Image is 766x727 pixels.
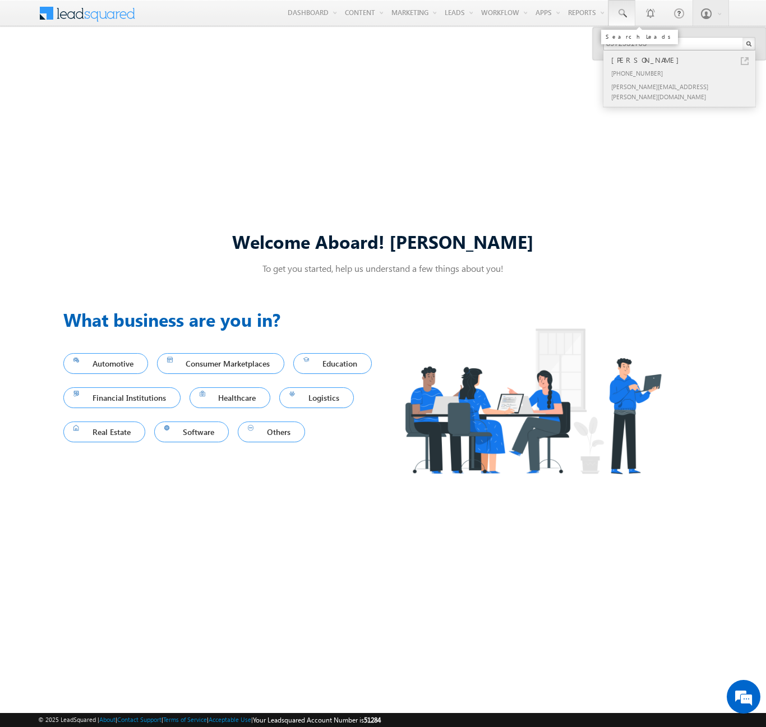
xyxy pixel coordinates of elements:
span: Healthcare [200,390,261,405]
div: Welcome Aboard! [PERSON_NAME] [63,229,703,253]
span: Software [164,424,219,439]
span: 51284 [364,716,381,724]
h3: What business are you in? [63,306,383,333]
span: Others [248,424,295,439]
div: [PERSON_NAME] [609,54,759,66]
span: Real Estate [73,424,135,439]
a: About [99,716,116,723]
a: Contact Support [117,716,161,723]
div: Search Leads [606,33,673,40]
p: To get you started, help us understand a few things about you! [63,262,703,274]
span: © 2025 LeadSquared | | | | | [38,715,381,725]
img: Industry.png [383,306,682,496]
span: Financial Institutions [73,390,170,405]
span: Education [303,356,362,371]
a: Acceptable Use [209,716,251,723]
a: Terms of Service [163,716,207,723]
span: Automotive [73,356,138,371]
span: Consumer Marketplaces [167,356,275,371]
div: [PHONE_NUMBER] [609,66,759,80]
div: [PERSON_NAME][EMAIL_ADDRESS][PERSON_NAME][DOMAIN_NAME] [609,80,759,103]
span: Logistics [289,390,344,405]
span: Your Leadsquared Account Number is [253,716,381,724]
